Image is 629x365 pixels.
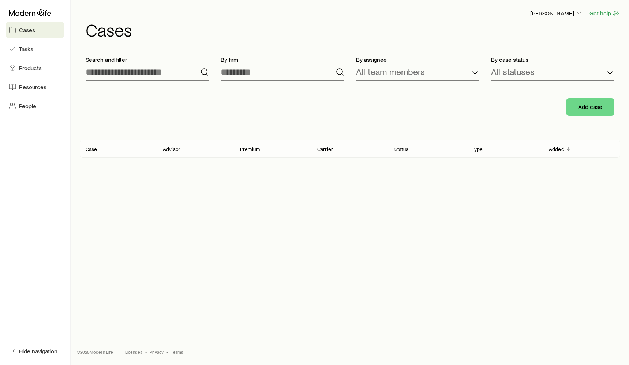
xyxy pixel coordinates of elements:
[86,56,209,63] p: Search and filter
[491,66,535,77] p: All statuses
[6,98,64,114] a: People
[549,146,564,152] p: Added
[530,9,583,18] button: [PERSON_NAME]
[86,21,620,38] h1: Cases
[150,349,164,355] a: Privacy
[19,45,33,53] span: Tasks
[240,146,260,152] p: Premium
[394,146,408,152] p: Status
[356,66,425,77] p: All team members
[530,9,583,17] p: [PERSON_NAME]
[163,146,180,152] p: Advisor
[566,98,614,116] button: Add case
[221,56,344,63] p: By firm
[317,146,333,152] p: Carrier
[6,79,64,95] a: Resources
[19,83,46,91] span: Resources
[6,41,64,57] a: Tasks
[86,146,97,152] p: Case
[6,60,64,76] a: Products
[19,26,35,34] span: Cases
[19,347,57,355] span: Hide navigation
[6,343,64,359] button: Hide navigation
[356,56,479,63] p: By assignee
[125,349,142,355] a: Licenses
[6,22,64,38] a: Cases
[166,349,168,355] span: •
[589,9,620,18] button: Get help
[491,56,614,63] p: By case status
[80,140,620,158] div: Client cases
[171,349,183,355] a: Terms
[145,349,147,355] span: •
[19,64,42,72] span: Products
[19,102,36,110] span: People
[472,146,483,152] p: Type
[77,349,113,355] p: © 2025 Modern Life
